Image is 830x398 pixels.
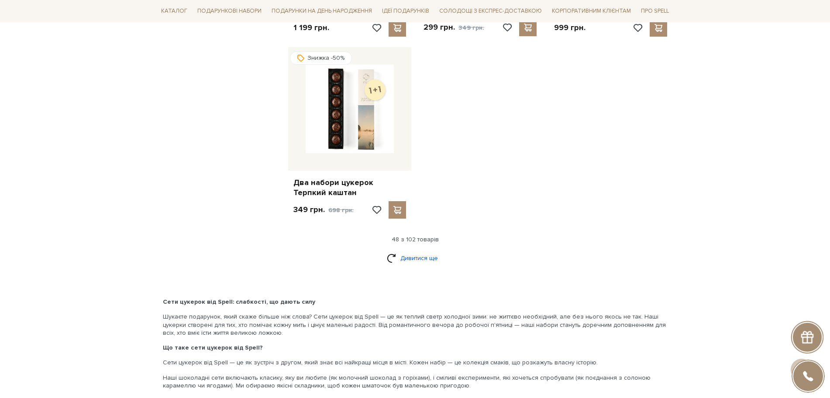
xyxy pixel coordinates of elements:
p: Наші шоколадні сети включають класику, яку ви любите (як молочний шоколад з горіхами), і сміливі ... [163,374,668,390]
p: 999 грн. [554,23,585,33]
b: Сети цукерок від Spell: слабкості, що дають силу [163,298,315,305]
p: 349 грн. [293,205,354,215]
span: Подарункові набори [194,4,265,18]
div: Знижка -50% [290,51,352,65]
span: Ідеї подарунків [379,4,433,18]
span: Подарунки на День народження [268,4,375,18]
a: Два набори цукерок Терпкий каштан [293,178,406,198]
span: Про Spell [637,4,672,18]
a: Корпоративним клієнтам [548,3,634,18]
a: Дивитися ще [387,250,444,266]
span: Каталог [158,4,191,18]
p: Шукаєте подарунок, який скаже більше ніж слова? Сети цукерок від Spell — це як теплий светр холод... [163,313,668,337]
a: Солодощі з експрес-доставкою [436,3,545,18]
div: 48 з 102 товарів [154,236,676,244]
p: 299 грн. [424,22,484,33]
p: 1 199 грн. [293,23,329,33]
span: 349 грн. [458,24,484,31]
b: Що таке сети цукерок від Spell? [163,344,263,351]
span: 698 грн. [328,206,354,214]
p: Сети цукерок від Spell — це як зустріч з другом, який знає всі найкращі місця в місті. Кожен набі... [163,359,668,367]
